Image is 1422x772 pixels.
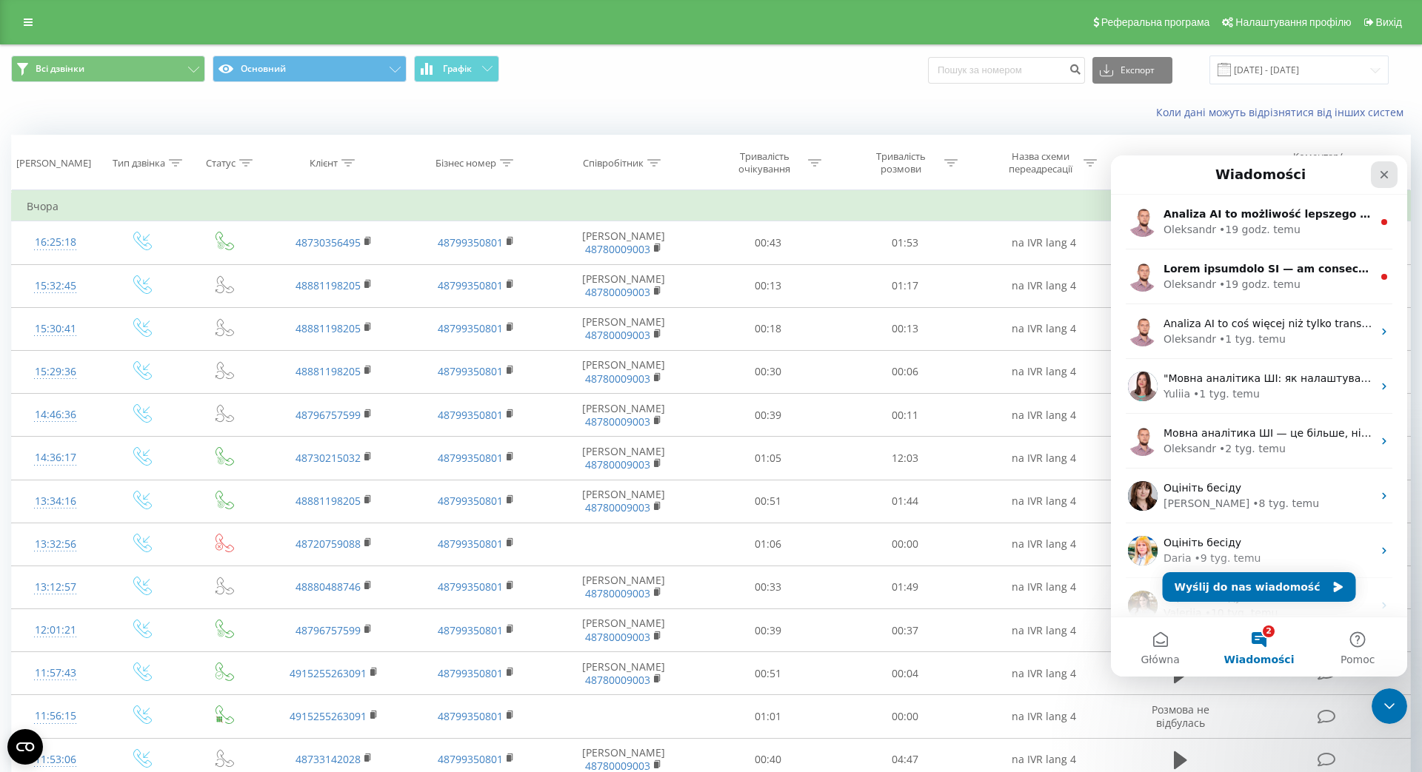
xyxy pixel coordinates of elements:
div: 14:36:17 [27,443,84,472]
div: [PERSON_NAME] [53,340,138,356]
td: [PERSON_NAME] [547,565,700,608]
div: • 10 tyg. temu [94,450,167,466]
a: 48780009003 [585,328,650,342]
td: [PERSON_NAME] [547,609,700,652]
a: 48799350801 [438,364,503,378]
a: 48780009003 [585,586,650,600]
div: Назва схеми переадресації [1001,150,1080,175]
td: na IVR lang 4 [973,437,1115,480]
td: [PERSON_NAME] [547,307,700,350]
div: Oleksandr [53,286,105,301]
td: 00:30 [700,350,836,393]
span: Оцініть бесіду [53,381,130,393]
a: 48881198205 [296,494,361,508]
td: 00:51 [700,652,836,695]
div: Тривалість очікування [725,150,804,175]
td: 00:37 [836,609,972,652]
td: [PERSON_NAME] [547,394,700,437]
input: Пошук за номером [928,57,1085,84]
img: Profile image for Valeriia [17,435,47,465]
div: 15:29:36 [27,358,84,386]
span: Всі дзвінки [36,63,84,75]
div: Статус [206,157,236,169]
button: Wiadomości [99,462,197,521]
div: Тип дзвінка [113,157,165,169]
button: Open CMP widget [7,729,43,765]
a: 48780009003 [585,242,650,256]
div: • 2 tyg. temu [108,286,175,301]
a: 48799350801 [438,494,503,508]
div: 13:34:16 [27,487,84,516]
div: • 1 tyg. temu [82,231,149,246]
td: [PERSON_NAME] [547,221,700,264]
a: 48796757599 [296,408,361,422]
a: 48799350801 [438,235,503,249]
span: Pomoc [230,499,264,509]
td: 00:33 [700,565,836,608]
td: na IVR lang 4 [973,609,1115,652]
button: Всі дзвінки [11,56,205,82]
a: 48720759088 [296,537,361,551]
a: 48881198205 [296,278,361,292]
td: na IVR lang 4 [973,565,1115,608]
a: 48780009003 [585,457,650,471]
div: 11:57:43 [27,659,84,688]
td: 01:53 [836,221,972,264]
img: Profile image for Oleksandr [17,271,47,301]
td: 01:05 [700,437,836,480]
img: Profile image for Daria [17,380,47,410]
div: 16:25:18 [27,228,84,257]
a: 48799350801 [438,709,503,723]
td: 00:04 [836,652,972,695]
a: 48780009003 [585,372,650,386]
a: 48799350801 [438,580,503,594]
div: Daria [53,395,81,411]
span: Розмова не відбулась [1152,702,1209,730]
td: 00:13 [700,264,836,307]
td: 00:06 [836,350,972,393]
a: 48733142028 [296,752,361,766]
td: 12:03 [836,437,972,480]
td: 00:51 [700,480,836,523]
td: 00:18 [700,307,836,350]
td: na IVR lang 4 [973,480,1115,523]
td: na IVR lang 4 [973,523,1115,565]
iframe: Intercom live chat [1111,155,1407,677]
a: 48799350801 [438,408,503,422]
span: Графік [443,64,472,74]
a: Коли дані можуть відрізнятися вiд інших систем [1156,105,1411,119]
div: Yuliia [53,231,79,246]
div: • 8 tyg. temu [141,340,208,356]
td: na IVR lang 4 [973,307,1115,350]
div: 15:30:41 [27,315,84,343]
a: 48799350801 [438,537,503,551]
a: 48799350801 [438,278,503,292]
span: Główna [30,499,69,509]
td: 01:49 [836,565,972,608]
button: Pomoc [198,462,296,521]
div: 15:32:45 [27,272,84,301]
span: Вихід [1376,16,1402,28]
td: na IVR lang 4 [973,695,1115,738]
td: 00:11 [836,394,972,437]
div: Бізнес номер [435,157,496,169]
div: 13:12:57 [27,573,84,602]
a: 48799350801 [438,752,503,766]
div: Valeriia [53,450,91,466]
img: Profile image for Olga [17,326,47,355]
button: Графік [414,56,499,82]
td: 01:01 [700,695,836,738]
a: 4915255263091 [290,666,367,680]
td: 00:13 [836,307,972,350]
td: na IVR lang 4 [973,652,1115,695]
div: Oleksandr [53,176,105,192]
td: 01:44 [836,480,972,523]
